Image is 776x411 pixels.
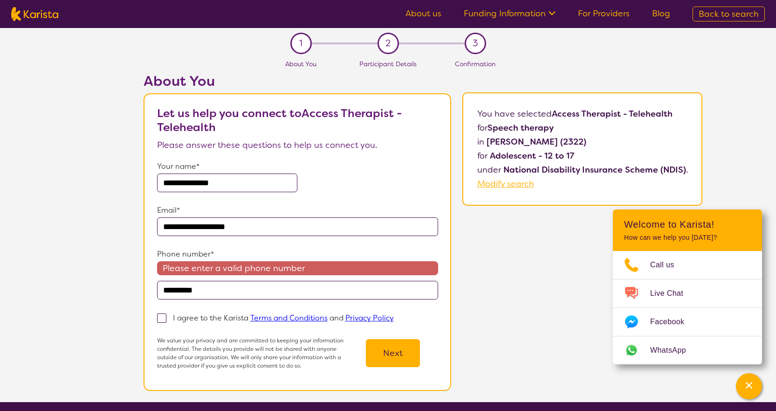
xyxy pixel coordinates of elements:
[699,8,759,20] span: Back to search
[613,336,762,364] a: Web link opens in a new tab.
[624,219,751,230] h2: Welcome to Karista!
[488,122,554,133] b: Speech therapy
[613,251,762,364] ul: Choose channel
[578,8,630,19] a: For Providers
[157,138,438,152] p: Please answer these questions to help us connect you.
[359,60,417,68] span: Participant Details
[693,7,765,21] a: Back to search
[490,150,574,161] b: Adolescent - 12 to 17
[477,135,688,149] p: in
[650,315,695,329] span: Facebook
[650,258,686,272] span: Call us
[736,373,762,399] button: Channel Menu
[473,36,478,50] span: 3
[650,343,697,357] span: WhatsApp
[11,7,58,21] img: Karista logo
[552,108,673,119] b: Access Therapist - Telehealth
[624,234,751,242] p: How can we help you [DATE]?
[652,8,670,19] a: Blog
[487,136,586,147] b: [PERSON_NAME] (2322)
[345,313,394,323] a: Privacy Policy
[477,107,688,191] p: You have selected
[366,339,420,367] button: Next
[157,203,438,217] p: Email*
[405,8,441,19] a: About us
[299,36,302,50] span: 1
[157,106,402,135] b: Let us help you connect to Access Therapist - Telehealth
[157,160,438,174] p: Your name*
[157,261,438,275] span: Please enter a valid phone number
[173,313,394,323] p: I agree to the Karista and
[285,60,316,68] span: About You
[503,164,686,175] b: National Disability Insurance Scheme (NDIS)
[144,73,451,90] h2: About You
[464,8,556,19] a: Funding Information
[477,163,688,177] p: under .
[455,60,495,68] span: Confirmation
[157,336,348,370] p: We value your privacy and are committed to keeping your information confidential. The details you...
[157,247,438,261] p: Phone number*
[477,121,688,135] p: for
[613,209,762,364] div: Channel Menu
[650,286,694,300] span: Live Chat
[250,313,328,323] a: Terms and Conditions
[477,149,688,163] p: for
[477,178,534,189] a: Modify search
[385,36,391,50] span: 2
